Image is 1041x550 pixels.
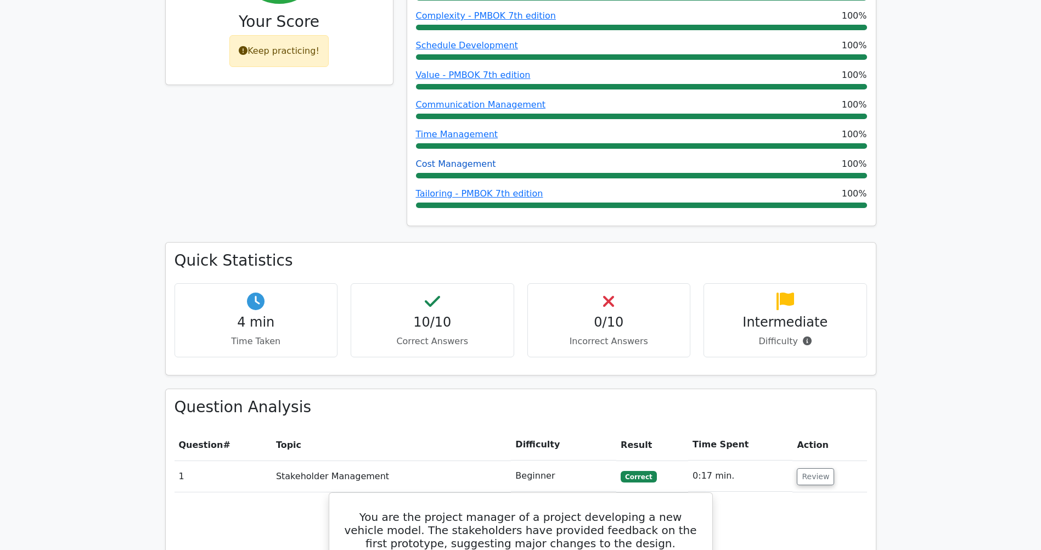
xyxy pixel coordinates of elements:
p: Time Taken [184,335,329,348]
span: Correct [621,471,656,482]
h3: Question Analysis [175,398,867,417]
th: Difficulty [511,429,616,461]
a: Complexity - PMBOK 7th edition [416,10,556,21]
h4: 4 min [184,315,329,330]
td: 0:17 min. [688,461,792,492]
a: Schedule Development [416,40,518,50]
a: Cost Management [416,159,496,169]
span: 100% [842,98,867,111]
button: Review [797,468,834,485]
div: Keep practicing! [229,35,329,67]
span: Question [179,440,223,450]
td: Beginner [511,461,616,492]
th: Time Spent [688,429,792,461]
p: Incorrect Answers [537,335,682,348]
th: Action [792,429,866,461]
h4: 0/10 [537,315,682,330]
td: 1 [175,461,272,492]
p: Correct Answers [360,335,505,348]
h4: 10/10 [360,315,505,330]
a: Communication Management [416,99,546,110]
span: 100% [842,39,867,52]
td: Stakeholder Management [272,461,511,492]
th: # [175,429,272,461]
th: Result [616,429,688,461]
a: Time Management [416,129,498,139]
a: Value - PMBOK 7th edition [416,70,531,80]
p: Difficulty [713,335,858,348]
span: 100% [842,187,867,200]
span: 100% [842,128,867,141]
th: Topic [272,429,511,461]
span: 100% [842,9,867,23]
h3: Your Score [175,13,384,31]
h4: Intermediate [713,315,858,330]
a: Tailoring - PMBOK 7th edition [416,188,543,199]
span: 100% [842,69,867,82]
span: 100% [842,158,867,171]
h3: Quick Statistics [175,251,867,270]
